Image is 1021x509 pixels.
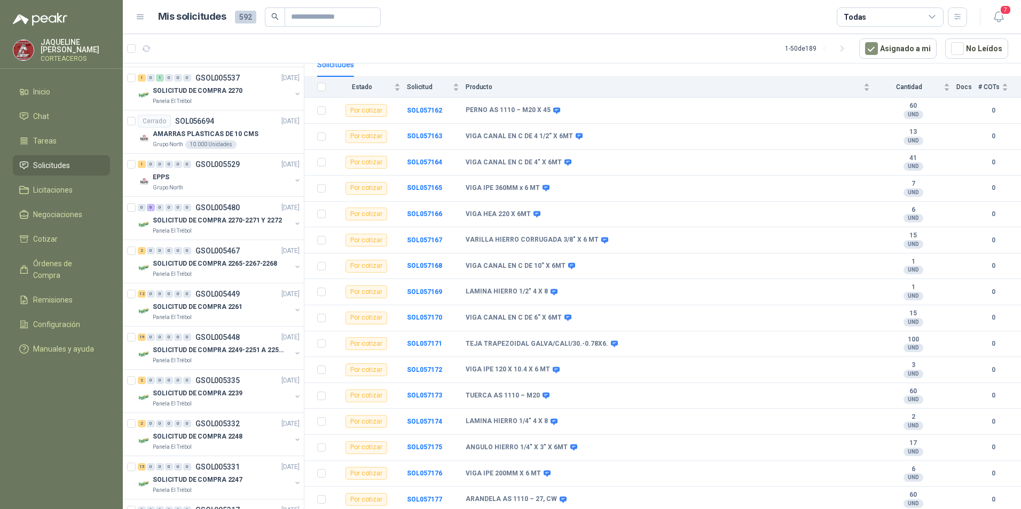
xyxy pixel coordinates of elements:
div: 0 [165,290,173,298]
h1: Mis solicitudes [158,9,226,25]
b: 2 [876,413,950,421]
div: UND [904,188,923,197]
p: Panela El Trébol [153,400,192,408]
th: Producto [466,77,876,98]
a: SOL057166 [407,210,442,218]
p: GSOL005480 [195,204,240,211]
div: 0 [156,290,164,298]
p: Panela El Trébol [153,443,192,451]
a: 2 0 0 0 0 0 GSOL005335[DATE] Company LogoSOLICITUD DE COMPRA 2239Panela El Trébol [138,374,302,408]
p: JAQUELINE [PERSON_NAME] [41,38,110,53]
th: Cantidad [876,77,956,98]
div: 0 [174,377,182,384]
a: 0 6 0 0 0 0 GSOL005480[DATE] Company LogoSOLICITUD DE COMPRA 2270-2271 Y 2272Panela El Trébol [138,201,302,235]
div: 0 [147,333,155,341]
div: 0 [138,204,146,211]
p: GSOL005331 [195,463,240,471]
img: Company Logo [138,348,151,361]
p: GSOL005448 [195,333,240,341]
b: SOL057169 [407,288,442,296]
b: VARILLA HIERRO CORRUGADA 3/8" X 6 MT [466,236,599,244]
p: GSOL005449 [195,290,240,298]
b: PERNO AS 1110 – M20 X 45 [466,106,551,115]
a: SOL057174 [407,418,442,425]
p: Panela El Trébol [153,97,192,106]
p: GSOL005537 [195,74,240,82]
b: 0 [978,106,1008,116]
div: UND [904,240,923,249]
div: UND [904,137,923,145]
div: 0 [147,74,155,82]
div: 0 [147,290,155,298]
span: Solicitudes [33,160,70,171]
a: SOL057176 [407,470,442,477]
span: Cotizar [33,233,58,245]
a: Inicio [13,82,110,102]
b: 15 [876,232,950,240]
b: 0 [978,365,1008,375]
button: 7 [989,7,1008,27]
a: Licitaciones [13,180,110,200]
div: 0 [174,204,182,211]
b: 0 [978,417,1008,427]
p: GSOL005529 [195,161,240,168]
b: 0 [978,209,1008,219]
span: Tareas [33,135,57,147]
div: Por cotizar [345,285,387,298]
b: SOL057175 [407,443,442,451]
a: SOL057173 [407,392,442,399]
b: SOL057167 [407,236,442,244]
p: SOLICITUD DE COMPRA 2249-2251 A 2256-2258 Y 2262 [153,345,286,355]
span: Configuración [33,319,80,330]
b: 60 [876,102,950,110]
div: 0 [174,333,182,341]
span: Inicio [33,86,50,98]
a: 19 0 0 0 0 0 GSOL005448[DATE] Company LogoSOLICITUD DE COMPRA 2249-2251 A 2256-2258 Y 2262Panela ... [138,331,302,365]
b: 0 [978,157,1008,168]
div: 0 [183,333,191,341]
div: 0 [183,290,191,298]
span: Cantidad [876,83,941,91]
div: 6 [147,204,155,211]
b: 13 [876,128,950,137]
a: 2 0 0 0 0 0 GSOL005332[DATE] Company LogoSOLICITUD DE COMPRA 2248Panela El Trébol [138,417,302,451]
b: 100 [876,336,950,344]
div: Cerrado [138,115,171,128]
div: UND [904,266,923,274]
b: 1 [876,283,950,292]
b: SOL057168 [407,262,442,269]
b: 0 [978,313,1008,323]
p: Panela El Trébol [153,356,192,365]
b: LAMINA HIERRO 1/4" 4 X 8 [466,417,548,426]
a: Manuales y ayuda [13,339,110,359]
img: Company Logo [138,89,151,101]
div: Por cotizar [345,363,387,376]
b: 0 [978,235,1008,245]
p: SOLICITUD DE COMPRA 2265-2267-2268 [153,259,277,269]
div: 0 [183,247,191,254]
a: SOL057170 [407,314,442,321]
b: TEJA TRAPEZOIDAL GALVA/CALI/30.-0.78X6. [466,340,608,348]
p: Panela El Trébol [153,486,192,495]
b: VIGA IPE 360MM x 6 MT [466,184,540,193]
div: UND [904,421,923,430]
a: SOL057172 [407,366,442,373]
button: No Leídos [945,38,1008,59]
span: Producto [466,83,861,91]
div: UND [904,448,923,456]
span: Licitaciones [33,184,73,196]
div: Por cotizar [345,312,387,324]
p: CORTEACEROS [41,55,110,62]
b: 6 [876,206,950,214]
div: Por cotizar [345,208,387,220]
p: SOLICITUD DE COMPRA 2247 [153,475,242,485]
div: 0 [174,74,182,82]
div: 0 [165,247,173,254]
a: 1 0 0 0 0 0 GSOL005529[DATE] Company LogoEPPSGrupo North [138,158,302,192]
div: 1 [156,74,164,82]
b: 0 [978,468,1008,479]
b: SOL057165 [407,184,442,192]
div: 15 [138,463,146,471]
